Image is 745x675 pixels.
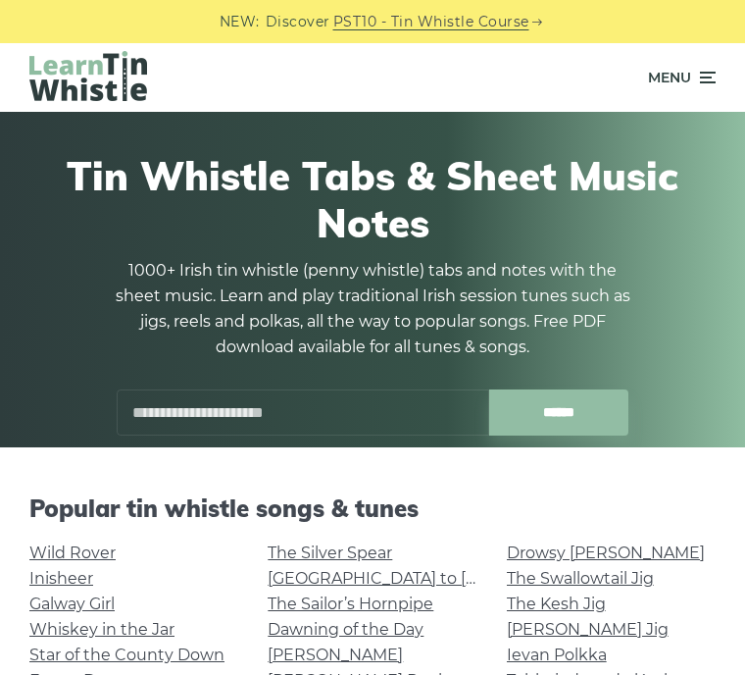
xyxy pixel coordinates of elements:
[507,620,669,639] a: [PERSON_NAME] Jig
[29,620,174,639] a: Whiskey in the Jar
[29,646,224,664] a: Star of the County Down
[648,53,691,102] span: Menu
[507,595,606,613] a: The Kesh Jig
[268,569,629,588] a: [GEOGRAPHIC_DATA] to [GEOGRAPHIC_DATA]
[29,51,147,101] img: LearnTinWhistle.com
[268,646,403,664] a: [PERSON_NAME]
[268,620,423,639] a: Dawning of the Day
[268,595,433,613] a: The Sailor’s Hornpipe
[507,646,607,664] a: Ievan Polkka
[29,569,93,588] a: Inisheer
[39,152,706,246] h1: Tin Whistle Tabs & Sheet Music Notes
[29,595,115,613] a: Galway Girl
[507,544,705,562] a: Drowsy [PERSON_NAME]
[29,494,716,523] h2: Popular tin whistle songs & tunes
[29,544,116,562] a: Wild Rover
[507,569,654,588] a: The Swallowtail Jig
[108,258,637,360] p: 1000+ Irish tin whistle (penny whistle) tabs and notes with the sheet music. Learn and play tradi...
[268,544,392,562] a: The Silver Spear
